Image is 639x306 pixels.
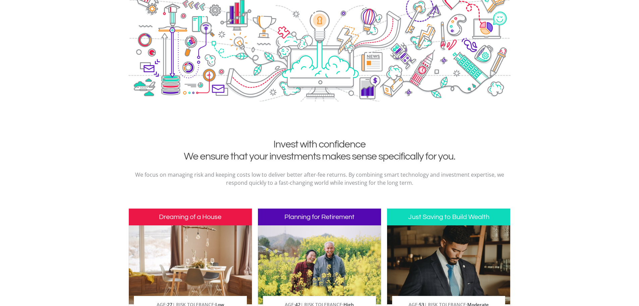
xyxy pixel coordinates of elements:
[129,209,252,225] h3: Dreaming of a House
[134,171,506,187] p: We focus on managing risk and keeping costs low to deliver better after-fee returns. By combining...
[258,209,381,225] h3: Planning for Retirement
[387,209,510,225] h3: Just Saving to Build Wealth
[134,138,506,163] h2: Invest with confidence We ensure that your investments makes sense specifically for you.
